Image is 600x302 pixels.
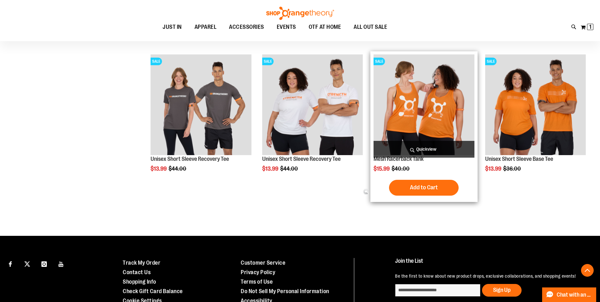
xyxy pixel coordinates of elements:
[123,260,160,266] a: Track My Order
[229,20,264,34] span: ACCESSORIES
[370,51,477,202] div: product
[493,287,510,293] span: Sign Up
[241,260,285,266] a: Customer Service
[581,264,594,277] button: Back To Top
[39,258,50,269] a: Visit our Instagram page
[147,51,254,188] div: product
[169,166,187,172] span: $44.00
[151,166,168,172] span: $13.99
[485,54,586,156] a: Product image for Unisex Short Sleeve Base TeeSALE
[374,141,474,158] a: Quickview
[241,279,273,285] a: Terms of Use
[22,258,33,269] a: Visit our X page
[265,7,335,20] img: Shop Orangetheory
[262,54,363,156] a: Product image for Unisex Short Sleeve Recovery TeeSALE
[395,258,585,270] h4: Join the List
[280,166,299,172] span: $44.00
[241,269,275,275] a: Privacy Policy
[542,287,597,302] button: Chat with an Expert
[374,166,391,172] span: $15.99
[24,261,30,267] img: Twitter
[485,156,553,162] a: Unisex Short Sleeve Base Tee
[485,58,497,65] span: SALE
[354,20,387,34] span: ALL OUT SALE
[374,54,474,156] a: Product image for Mesh Racerback TankSALE
[195,20,217,34] span: APPAREL
[5,258,16,269] a: Visit our Facebook page
[262,58,274,65] span: SALE
[262,166,279,172] span: $13.99
[309,20,341,34] span: OTF AT HOME
[259,51,366,188] div: product
[389,180,459,196] button: Add to Cart
[277,20,296,34] span: EVENTS
[374,58,385,65] span: SALE
[363,188,369,195] img: ias-spinner.gif
[262,54,363,155] img: Product image for Unisex Short Sleeve Recovery Tee
[482,51,589,188] div: product
[151,58,162,65] span: SALE
[123,269,151,275] a: Contact Us
[151,54,251,155] img: Product image for Unisex Short Sleeve Recovery Tee
[485,166,502,172] span: $13.99
[163,20,182,34] span: JUST IN
[374,156,424,162] a: Mesh Racerback Tank
[151,54,251,156] a: Product image for Unisex Short Sleeve Recovery TeeSALE
[374,54,474,155] img: Product image for Mesh Racerback Tank
[485,54,586,155] img: Product image for Unisex Short Sleeve Base Tee
[557,292,592,298] span: Chat with an Expert
[123,288,183,294] a: Check Gift Card Balance
[56,258,67,269] a: Visit our Youtube page
[241,288,329,294] a: Do Not Sell My Personal Information
[589,24,591,30] span: 1
[262,156,341,162] a: Unisex Short Sleeve Recovery Tee
[151,156,229,162] a: Unisex Short Sleeve Recovery Tee
[395,273,585,279] p: Be the first to know about new product drops, exclusive collaborations, and shopping events!
[503,166,522,172] span: $36.00
[482,284,522,297] button: Sign Up
[392,166,411,172] span: $40.00
[410,184,438,191] span: Add to Cart
[123,279,156,285] a: Shopping Info
[395,284,480,297] input: enter email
